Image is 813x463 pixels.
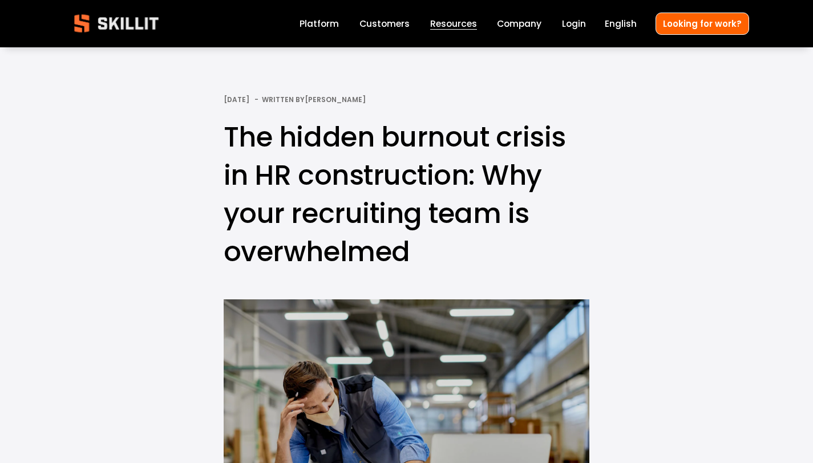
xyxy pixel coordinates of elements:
img: Skillit [64,6,168,40]
a: Login [562,16,586,31]
a: Looking for work? [656,13,749,35]
a: folder dropdown [430,16,477,31]
div: language picker [605,16,637,31]
span: Resources [430,17,477,30]
h1: The hidden burnout crisis in HR construction: Why your recruiting team is overwhelmed [224,118,589,271]
a: Customers [359,16,410,31]
span: [DATE] [224,95,249,104]
a: Platform [300,16,339,31]
span: English [605,17,637,30]
a: [PERSON_NAME] [305,95,366,104]
a: Company [497,16,541,31]
div: Written By [262,96,366,104]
